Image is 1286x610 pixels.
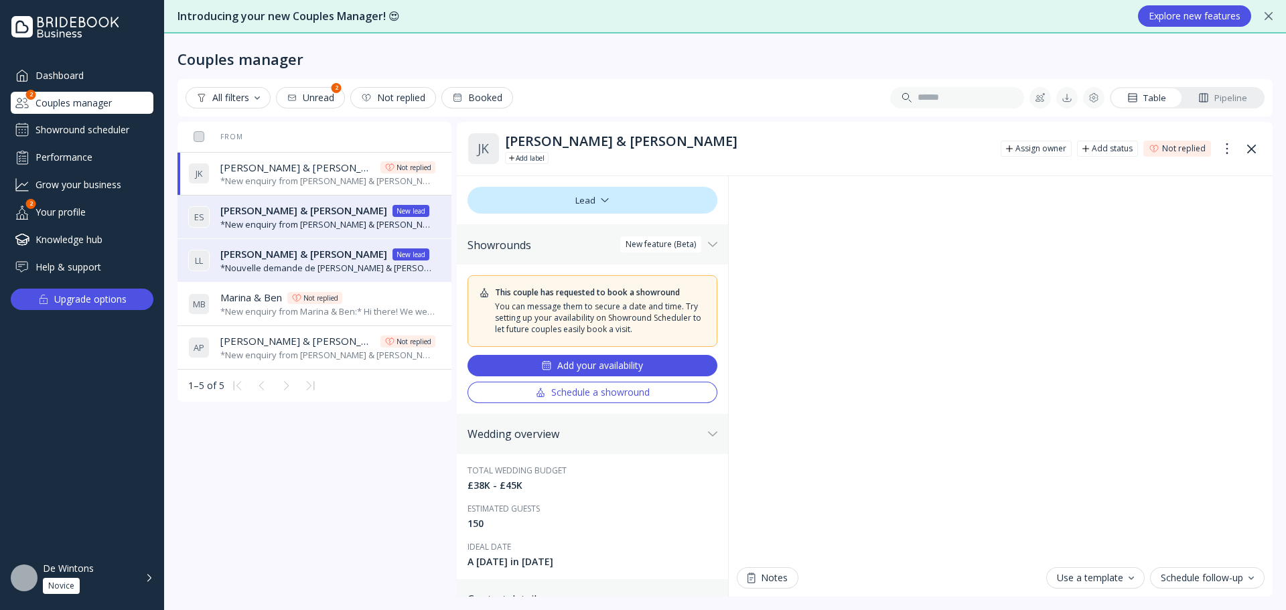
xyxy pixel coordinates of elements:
div: Assign owner [1015,143,1066,154]
div: *New enquiry from [PERSON_NAME] & [PERSON_NAME]:* Hi there! We were hoping to use the Bridebook c... [220,349,435,362]
div: Not replied [361,92,425,103]
div: Couples manager [177,50,303,68]
div: *New enquiry from [PERSON_NAME] & [PERSON_NAME]:* Hi there! We were hoping to use the Bridebook c... [220,175,435,187]
div: Notes [747,573,788,583]
a: Your profile2 [11,201,153,223]
div: Introducing your new Couples Manager! 😍 [177,9,1125,24]
div: *New enquiry from Marina & Ben:* Hi there! We were hoping to use the Bridebook calendar to book a... [220,305,435,318]
div: Add your availability [541,360,643,371]
span: [PERSON_NAME] & [PERSON_NAME] [220,334,375,348]
button: Unread [276,87,345,108]
span: [PERSON_NAME] & [PERSON_NAME] [220,247,387,261]
div: Use a template [1057,573,1134,583]
button: Not replied [350,87,436,108]
div: Total wedding budget [468,465,717,476]
div: Schedule a showround [535,387,650,398]
div: E S [188,206,210,228]
span: [PERSON_NAME] & [PERSON_NAME] [220,161,375,175]
div: New lead [397,249,425,260]
button: Booked [441,87,513,108]
div: Showrounds [468,238,703,252]
div: New feature (Beta) [626,239,696,250]
a: Performance [11,146,153,168]
button: Explore new features [1138,5,1251,27]
div: A [DATE] in [DATE] [468,555,717,568]
span: Marina & Ben [220,291,282,305]
span: [PERSON_NAME] & [PERSON_NAME] [220,204,387,218]
div: Couples manager [11,92,153,114]
div: Unread [287,92,334,103]
div: A P [188,337,210,358]
div: Schedule follow-up [1161,573,1254,583]
iframe: Chat [737,176,1265,559]
div: Pipeline [1198,92,1247,104]
button: Schedule follow-up [1150,567,1265,589]
div: L L [188,250,210,271]
div: Not replied [1162,143,1206,154]
div: Wedding overview [468,427,703,441]
button: All filters [186,87,271,108]
div: Not replied [303,293,338,303]
div: Ideal date [468,541,717,552]
div: From [188,132,243,141]
button: Schedule a showround [468,382,717,403]
div: Not replied [397,162,431,173]
div: New lead [397,206,425,216]
div: 2 [332,83,342,93]
a: Knowledge hub [11,228,153,250]
div: Explore new features [1149,11,1240,21]
div: Lead [468,187,717,214]
div: Novice [48,581,74,591]
div: Contact details [468,593,703,606]
div: *New enquiry from [PERSON_NAME] & [PERSON_NAME]:* Hi there! We were hoping to use the Bridebook c... [220,218,435,231]
div: J K [188,163,210,184]
button: Upgrade options [11,289,153,310]
div: 2 [26,90,36,100]
div: 150 [468,517,717,530]
div: Your profile [11,201,153,223]
div: This couple has requested to book a showround [495,287,680,298]
div: J K [468,133,500,165]
button: Add your availability [468,355,717,376]
div: Booked [452,92,502,103]
div: *Nouvelle demande de [PERSON_NAME] & [PERSON_NAME]:* Hello, we would like to book a showround via... [220,262,435,275]
div: Upgrade options [54,290,127,309]
div: 2 [26,199,36,209]
div: De Wintons [43,562,94,575]
a: Help & support [11,256,153,278]
div: M B [188,293,210,315]
div: Add status [1092,143,1133,154]
div: All filters [196,92,260,103]
a: Dashboard [11,64,153,86]
div: Add label [516,153,545,163]
button: Notes [737,567,798,589]
a: Showround scheduler [11,119,153,141]
button: Use a template [1046,567,1145,589]
a: Couples manager2 [11,92,153,114]
a: Grow your business [11,173,153,196]
img: dpr=1,fit=cover,g=face,w=48,h=48 [11,564,38,591]
div: Estimated guests [468,503,717,514]
div: Table [1127,92,1166,104]
div: Not replied [397,336,431,347]
div: [PERSON_NAME] & [PERSON_NAME] [505,133,990,149]
div: £38K - £45K [468,479,717,492]
div: 1–5 of 5 [188,379,224,392]
div: You can message them to secure a date and time. Try setting up your availability on Showround Sch... [495,301,706,335]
